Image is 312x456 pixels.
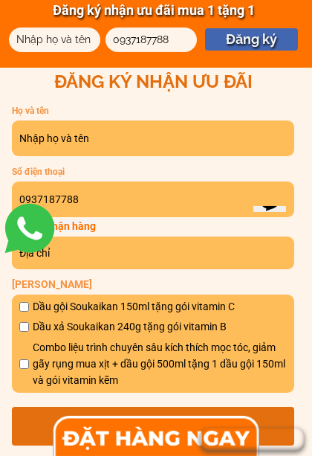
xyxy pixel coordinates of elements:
input: Địa chỉ [16,237,290,269]
p: Họ và tên [12,104,175,118]
input: Nhập họ và tên [16,121,290,156]
input: Nhập số điện thoại [16,182,290,217]
h3: ĐĂNG KÝ NHẬN ƯU ĐÃI [12,68,294,96]
input: Nhập họ và tên [13,28,97,52]
span: Dầu gội Soukaikan 150ml tặng gói vitamin C [33,298,287,315]
p: ĐẶT HÀNG NGAY [12,407,294,446]
p: [PERSON_NAME] [12,276,294,292]
span: Dầu xả Soukaikan 240g tặng gói vitamin B [33,318,287,335]
span: Combo liệu trình chuyên sâu kích thích mọc tóc, giảm gãy rụng mua xịt + dầu gội 500ml tặng 1 dầu ... [33,339,287,389]
iframe: chat widget [247,206,297,254]
p: Đăng ký [205,28,298,51]
p: Số điện thoại [12,165,175,179]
